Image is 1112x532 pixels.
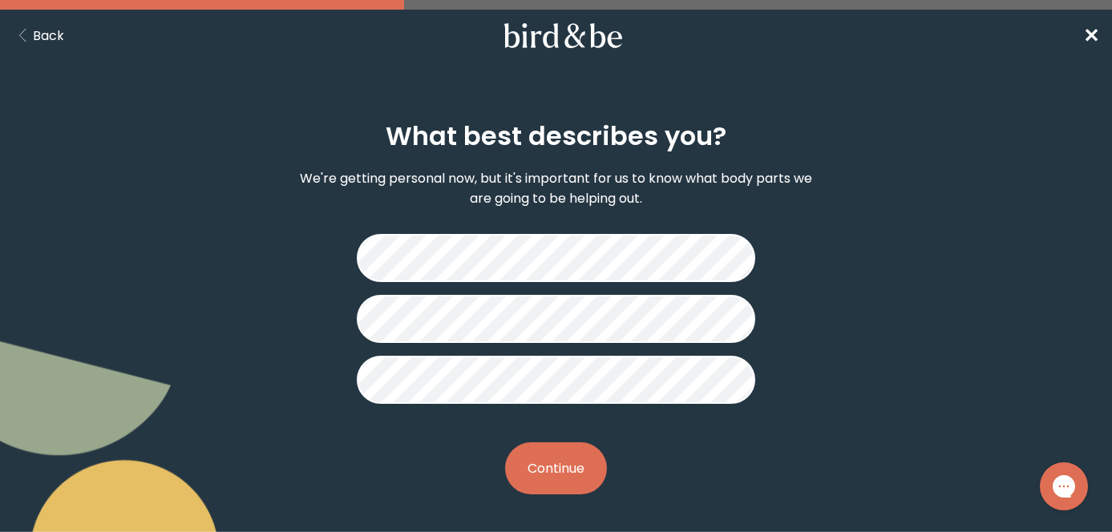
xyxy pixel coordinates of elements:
h2: What best describes you? [386,117,726,155]
button: Back Button [13,26,64,46]
a: ✕ [1083,22,1099,50]
button: Continue [505,442,607,494]
span: ✕ [1083,22,1099,49]
p: We're getting personal now, but it's important for us to know what body parts we are going to be ... [291,168,822,208]
iframe: Gorgias live chat messenger [1032,457,1096,516]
